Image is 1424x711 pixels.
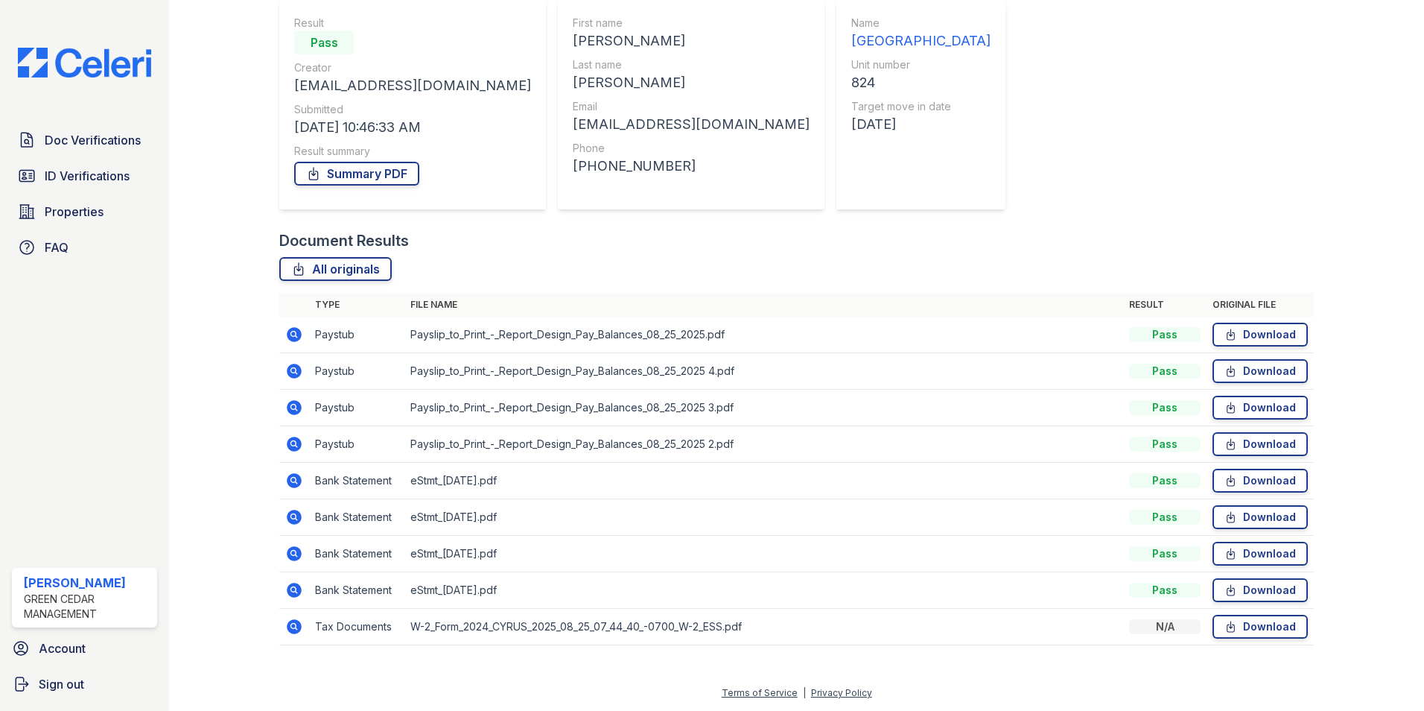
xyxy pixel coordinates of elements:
[309,293,404,317] th: Type
[309,463,404,499] td: Bank Statement
[404,609,1123,645] td: W-2_Form_2024_CYRUS_2025_08_25_07_44_40_-0700_W-2_ESS.pdf
[309,353,404,390] td: Paystub
[1129,327,1201,342] div: Pass
[1212,469,1308,493] a: Download
[294,60,531,75] div: Creator
[404,293,1123,317] th: File name
[12,125,157,155] a: Doc Verifications
[279,257,392,281] a: All originals
[573,57,810,72] div: Last name
[851,31,991,51] div: [GEOGRAPHIC_DATA]
[811,687,872,698] a: Privacy Policy
[1212,615,1308,639] a: Download
[24,574,151,592] div: [PERSON_NAME]
[1207,293,1314,317] th: Original file
[722,687,798,698] a: Terms of Service
[1212,359,1308,383] a: Download
[1129,437,1201,452] div: Pass
[309,426,404,463] td: Paystub
[1129,619,1201,634] div: N/A
[309,572,404,609] td: Bank Statement
[6,633,163,663] a: Account
[851,16,991,31] div: Name
[309,536,404,572] td: Bank Statement
[573,16,810,31] div: First name
[851,114,991,135] div: [DATE]
[573,99,810,114] div: Email
[45,203,104,221] span: Properties
[294,144,531,159] div: Result summary
[294,162,419,186] a: Summary PDF
[309,317,404,353] td: Paystub
[39,639,86,657] span: Account
[573,141,810,156] div: Phone
[6,669,163,699] a: Sign out
[803,687,806,698] div: |
[309,609,404,645] td: Tax Documents
[294,16,531,31] div: Result
[1129,364,1201,379] div: Pass
[851,57,991,72] div: Unit number
[404,536,1123,572] td: eStmt_[DATE].pdf
[1129,546,1201,561] div: Pass
[573,72,810,93] div: [PERSON_NAME]
[404,426,1123,463] td: Payslip_to_Print_-_Report_Design_Pay_Balances_08_25_2025 2.pdf
[6,48,163,78] img: CE_Logo_Blue-a8612792a0a2168367f1c8372b55b34899dd931a85d93a1a3d3e32e68fde9ad4.png
[1212,578,1308,602] a: Download
[404,353,1123,390] td: Payslip_to_Print_-_Report_Design_Pay_Balances_08_25_2025 4.pdf
[279,230,409,251] div: Document Results
[1129,473,1201,488] div: Pass
[294,31,354,54] div: Pass
[573,114,810,135] div: [EMAIL_ADDRESS][DOMAIN_NAME]
[45,167,130,185] span: ID Verifications
[294,102,531,117] div: Submitted
[1212,432,1308,456] a: Download
[294,75,531,96] div: [EMAIL_ADDRESS][DOMAIN_NAME]
[1129,400,1201,415] div: Pass
[24,592,151,622] div: Green Cedar Management
[1129,583,1201,598] div: Pass
[1212,323,1308,347] a: Download
[294,117,531,138] div: [DATE] 10:46:33 AM
[1212,542,1308,566] a: Download
[309,499,404,536] td: Bank Statement
[404,317,1123,353] td: Payslip_to_Print_-_Report_Design_Pay_Balances_08_25_2025.pdf
[851,72,991,93] div: 824
[12,233,157,262] a: FAQ
[1212,396,1308,420] a: Download
[45,131,141,149] span: Doc Verifications
[851,99,991,114] div: Target move in date
[12,161,157,191] a: ID Verifications
[12,197,157,227] a: Properties
[404,499,1123,536] td: eStmt_[DATE].pdf
[404,390,1123,426] td: Payslip_to_Print_-_Report_Design_Pay_Balances_08_25_2025 3.pdf
[404,572,1123,609] td: eStmt_[DATE].pdf
[39,675,84,693] span: Sign out
[309,390,404,426] td: Paystub
[851,16,991,51] a: Name [GEOGRAPHIC_DATA]
[1212,505,1308,529] a: Download
[1129,510,1201,525] div: Pass
[45,238,69,256] span: FAQ
[404,463,1123,499] td: eStmt_[DATE].pdf
[573,31,810,51] div: [PERSON_NAME]
[573,156,810,177] div: [PHONE_NUMBER]
[1123,293,1207,317] th: Result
